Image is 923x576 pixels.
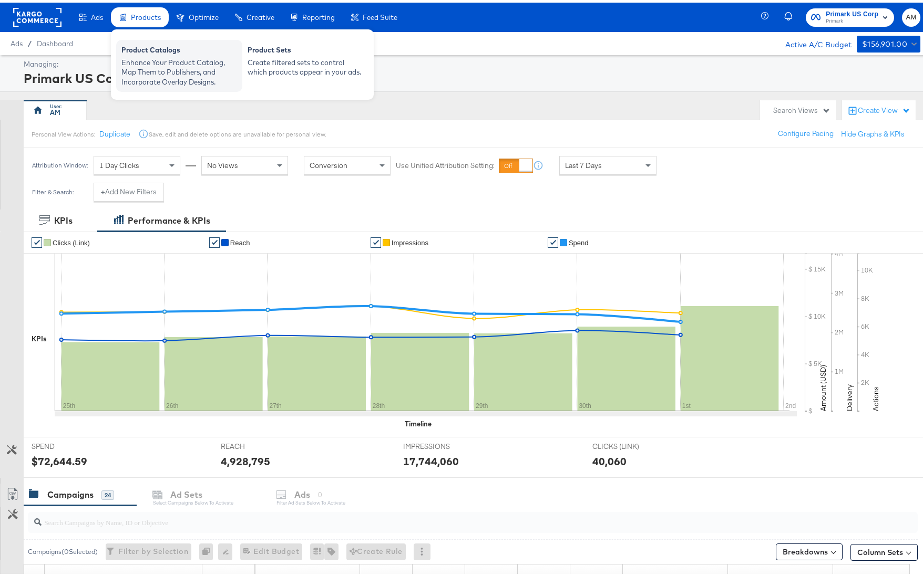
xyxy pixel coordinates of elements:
[28,544,98,554] div: Campaigns ( 0 Selected)
[902,6,920,24] button: AM
[230,236,250,244] span: Reach
[101,184,105,194] strong: +
[396,158,495,168] label: Use Unified Attribution Setting:
[101,488,114,497] div: 24
[149,128,326,136] div: Save, edit and delete options are unavailable for personal view.
[857,33,920,50] button: $156,901.00
[774,33,852,49] div: Active A/C Budget
[548,235,558,245] a: ✔
[199,541,218,558] div: 0
[565,158,602,167] span: Last 7 Days
[592,439,671,449] span: CLICKS (LINK)
[826,6,878,17] span: Primark US Corp
[99,127,130,137] button: Duplicate
[32,439,110,449] span: SPEND
[131,11,161,19] span: Products
[42,505,837,526] input: Search Campaigns by Name, ID or Objective
[906,9,916,21] span: AM
[32,128,95,136] div: Personal View Actions:
[850,541,918,558] button: Column Sets
[392,236,428,244] span: Impressions
[53,236,90,244] span: Clicks (Link)
[858,103,910,113] div: Create View
[826,15,878,23] span: Primark
[11,37,23,45] span: Ads
[862,35,907,48] div: $156,901.00
[403,451,459,466] div: 17,744,060
[818,362,828,409] text: Amount (USD)
[24,67,918,85] div: Primark US Corp
[773,103,830,113] div: Search Views
[221,451,270,466] div: 4,928,795
[32,186,74,193] div: Filter & Search:
[221,439,300,449] span: REACH
[32,159,88,166] div: Attribution Window:
[209,235,220,245] a: ✔
[871,384,880,409] text: Actions
[806,6,894,24] button: Primark US CorpPrimark
[32,451,87,466] div: $72,644.59
[37,37,73,45] a: Dashboard
[54,212,73,224] div: KPIs
[371,235,381,245] a: ✔
[32,235,42,245] a: ✔
[91,11,103,19] span: Ads
[310,158,347,167] span: Conversion
[302,11,335,19] span: Reporting
[845,382,854,409] text: Delivery
[771,122,841,141] button: Configure Pacing
[207,158,238,167] span: No Views
[24,57,918,67] div: Managing:
[94,180,164,199] button: +Add New Filters
[247,11,274,19] span: Creative
[47,486,94,498] div: Campaigns
[841,127,905,137] button: Hide Graphs & KPIs
[405,416,432,426] div: Timeline
[23,37,37,45] span: /
[32,331,47,341] div: KPIs
[569,236,589,244] span: Spend
[776,541,843,558] button: Breakdowns
[189,11,219,19] span: Optimize
[99,158,139,167] span: 1 Day Clicks
[128,212,210,224] div: Performance & KPIs
[363,11,397,19] span: Feed Suite
[592,451,627,466] div: 40,060
[403,439,482,449] span: IMPRESSIONS
[50,105,60,115] div: AM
